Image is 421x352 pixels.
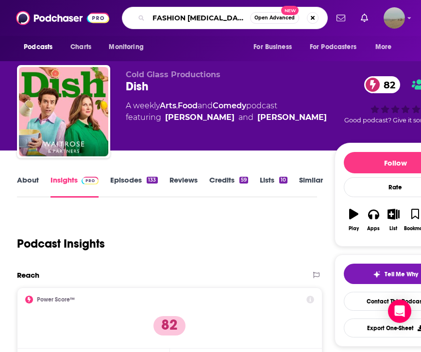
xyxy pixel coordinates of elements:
[357,10,372,26] a: Show notifications dropdown
[238,112,253,123] span: and
[165,112,235,123] a: Nick Grimshaw
[24,40,52,54] span: Podcasts
[147,177,157,184] div: 133
[109,40,143,54] span: Monitoring
[369,38,404,56] button: open menu
[303,38,370,56] button: open menu
[153,316,185,335] p: 82
[110,175,157,198] a: Episodes133
[176,101,178,110] span: ,
[102,38,156,56] button: open menu
[17,38,65,56] button: open menu
[17,236,105,251] h1: Podcast Insights
[247,38,304,56] button: open menu
[374,76,400,93] span: 82
[169,175,198,198] a: Reviews
[367,226,380,232] div: Apps
[364,202,384,237] button: Apps
[126,112,327,123] span: featuring
[126,100,327,123] div: A weekly podcast
[70,40,91,54] span: Charts
[279,177,287,184] div: 10
[160,101,176,110] a: Arts
[384,7,405,29] img: User Profile
[281,6,299,15] span: New
[122,7,328,29] div: Search podcasts, credits, & more...
[17,175,39,198] a: About
[373,270,381,278] img: tell me why sparkle
[126,70,220,79] span: Cold Glass Productions
[198,101,213,110] span: and
[37,296,75,303] h2: Power Score™
[178,101,198,110] a: Food
[385,270,418,278] span: Tell Me Why
[364,76,400,93] a: 82
[310,40,356,54] span: For Podcasters
[239,177,248,184] div: 59
[384,202,404,237] button: List
[333,10,349,26] a: Show notifications dropdown
[82,177,99,184] img: Podchaser Pro
[51,175,99,198] a: InsightsPodchaser Pro
[384,7,405,29] span: Logged in as shenderson
[389,226,397,232] div: List
[257,112,327,123] a: Angela Hartnett
[250,12,299,24] button: Open AdvancedNew
[253,40,292,54] span: For Business
[16,9,109,27] img: Podchaser - Follow, Share and Rate Podcasts
[344,202,364,237] button: Play
[299,175,323,198] a: Similar
[213,101,246,110] a: Comedy
[64,38,97,56] a: Charts
[349,226,359,232] div: Play
[149,10,250,26] input: Search podcasts, credits, & more...
[260,175,287,198] a: Lists10
[209,175,248,198] a: Credits59
[17,270,39,280] h2: Reach
[384,7,405,29] button: Show profile menu
[375,40,392,54] span: More
[19,67,108,156] img: Dish
[388,300,411,323] div: Open Intercom Messenger
[254,16,295,20] span: Open Advanced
